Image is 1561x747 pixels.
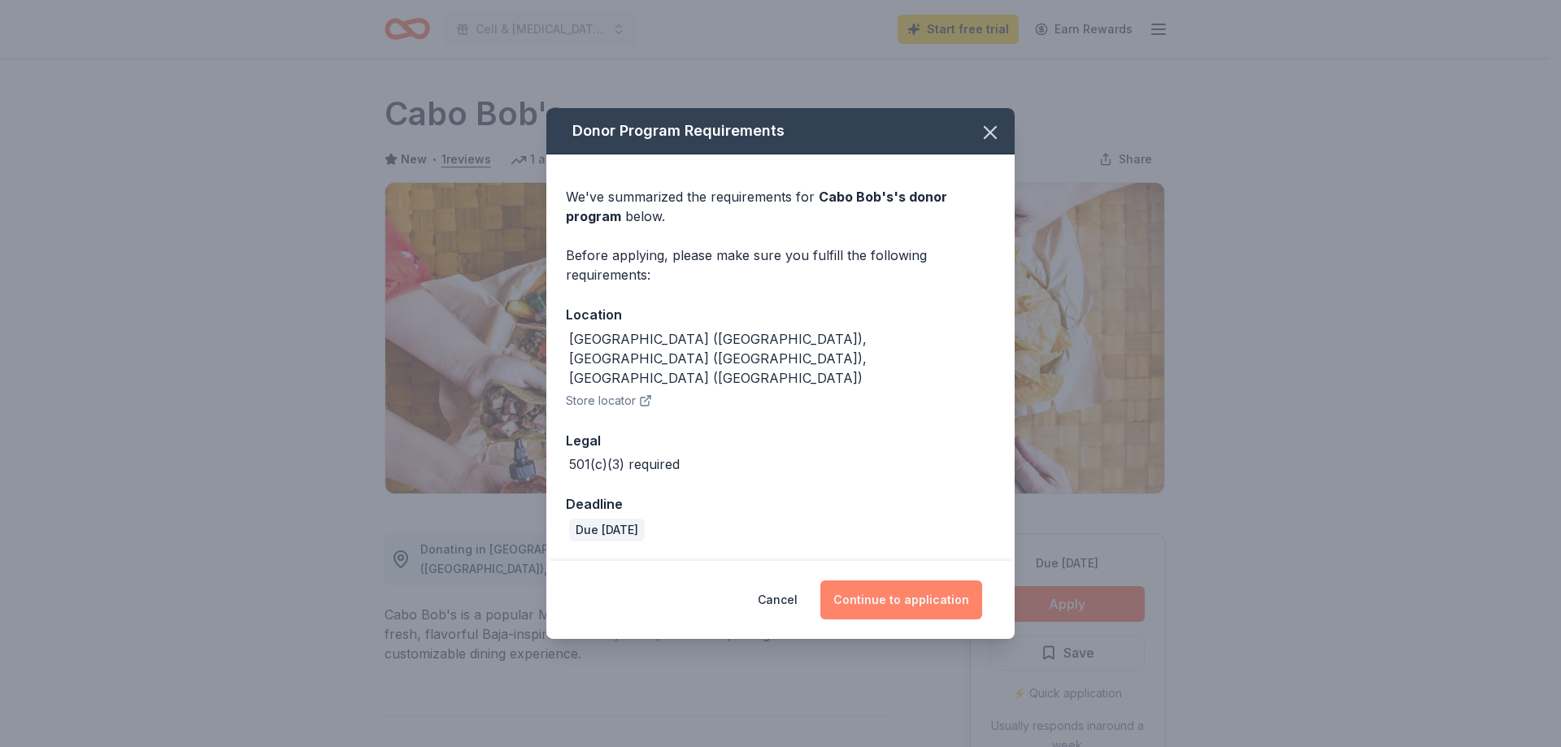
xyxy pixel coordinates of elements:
[820,580,982,619] button: Continue to application
[566,187,995,226] div: We've summarized the requirements for below.
[566,304,995,325] div: Location
[569,454,680,474] div: 501(c)(3) required
[546,108,1015,154] div: Donor Program Requirements
[566,430,995,451] div: Legal
[569,329,995,388] div: [GEOGRAPHIC_DATA] ([GEOGRAPHIC_DATA]), [GEOGRAPHIC_DATA] ([GEOGRAPHIC_DATA]), [GEOGRAPHIC_DATA] (...
[566,245,995,284] div: Before applying, please make sure you fulfill the following requirements:
[569,519,645,541] div: Due [DATE]
[758,580,798,619] button: Cancel
[566,391,652,410] button: Store locator
[566,493,995,515] div: Deadline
